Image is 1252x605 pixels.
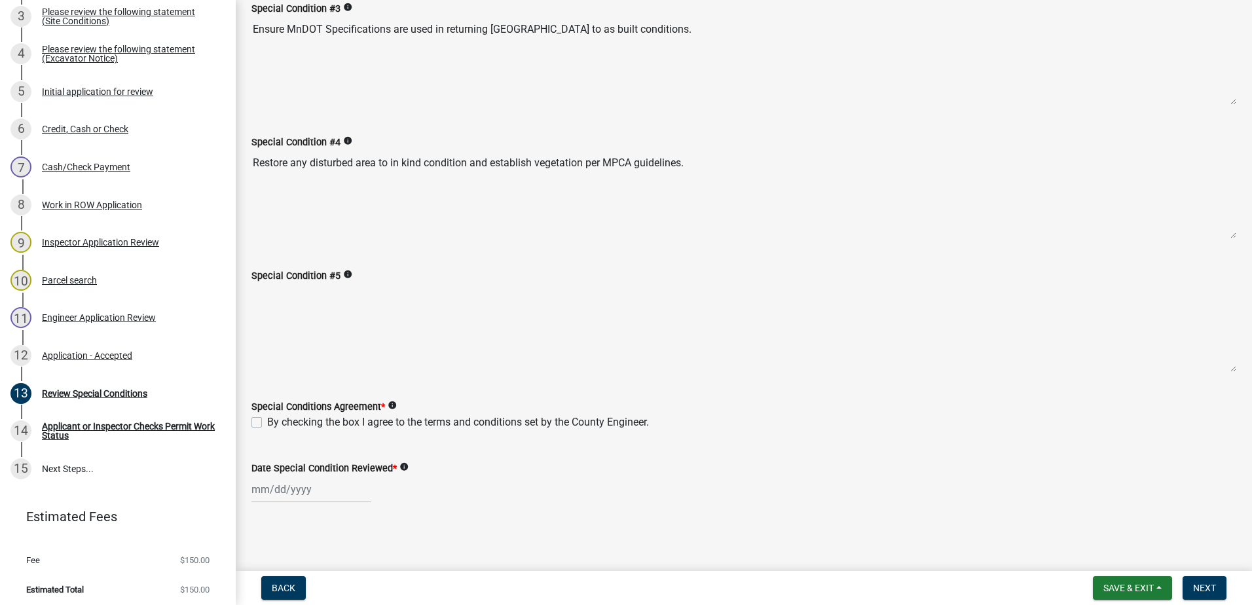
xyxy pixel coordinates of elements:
label: Special Condition #4 [251,138,341,147]
div: 3 [10,6,31,27]
div: Cash/Check Payment [42,162,130,172]
a: Estimated Fees [10,504,215,530]
div: 7 [10,156,31,177]
span: Save & Exit [1103,583,1154,593]
label: Date Special Condition Reviewed [251,464,397,473]
input: mm/dd/yyyy [251,476,371,503]
button: Next [1183,576,1226,600]
i: info [343,136,352,145]
div: Initial application for review [42,87,153,96]
span: Back [272,583,295,593]
div: Parcel search [42,276,97,285]
div: Credit, Cash or Check [42,124,128,134]
div: 12 [10,345,31,366]
div: 8 [10,194,31,215]
div: Applicant or Inspector Checks Permit Work Status [42,422,215,440]
textarea: Ensure MnDOT Specifications are used in returning [GEOGRAPHIC_DATA] to as built conditions. [251,16,1236,105]
label: Special Condition #5 [251,272,341,281]
span: $150.00 [180,556,210,564]
label: Special Condition #3 [251,5,341,14]
span: Next [1193,583,1216,593]
i: info [343,3,352,12]
div: 11 [10,307,31,328]
div: 4 [10,43,31,64]
i: info [388,401,397,410]
div: 9 [10,232,31,253]
div: 14 [10,420,31,441]
button: Back [261,576,306,600]
span: Fee [26,556,40,564]
textarea: Restore any disturbed area to in kind condition and establish vegetation per MPCA guidelines. [251,150,1236,239]
div: 13 [10,383,31,404]
label: Special Conditions Agreement [251,403,385,412]
button: Save & Exit [1093,576,1172,600]
label: By checking the box I agree to the terms and conditions set by the County Engineer. [267,414,649,430]
div: 10 [10,270,31,291]
div: 6 [10,119,31,139]
div: 5 [10,81,31,102]
div: Engineer Application Review [42,313,156,322]
div: Review Special Conditions [42,389,147,398]
div: Work in ROW Application [42,200,142,210]
div: 15 [10,458,31,479]
i: info [399,462,409,471]
div: Please review the following statement (Site Conditions) [42,7,215,26]
span: Estimated Total [26,585,84,594]
div: Application - Accepted [42,351,132,360]
span: $150.00 [180,585,210,594]
div: Inspector Application Review [42,238,159,247]
i: info [343,270,352,279]
div: Please review the following statement (Excavator Notice) [42,45,215,63]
